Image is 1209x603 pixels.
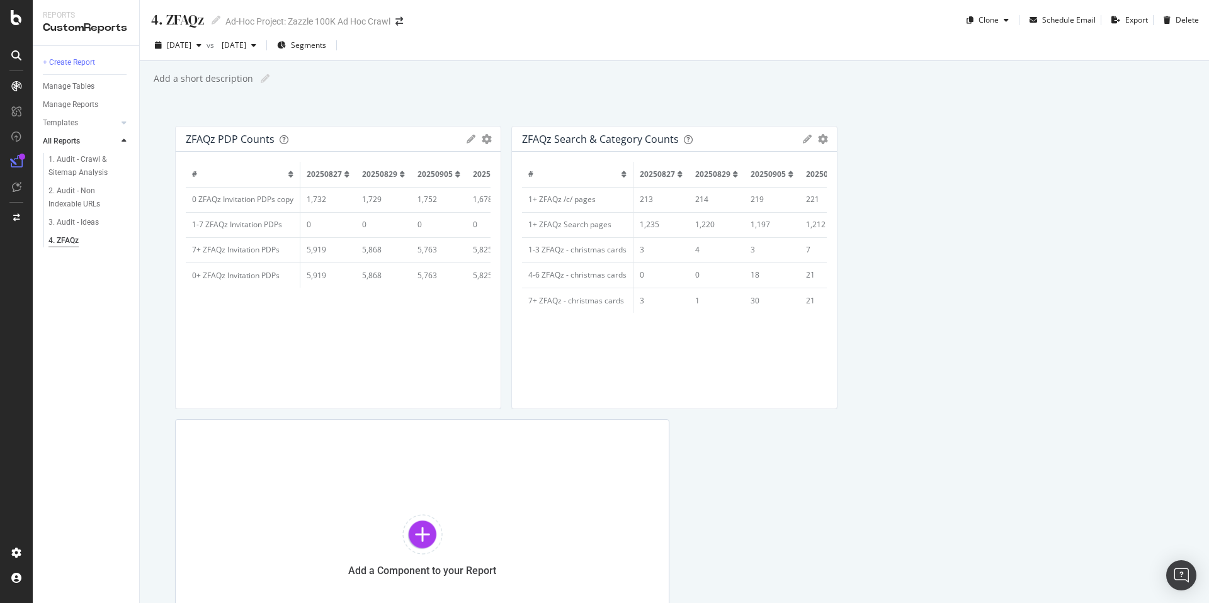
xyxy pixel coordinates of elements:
[695,169,730,179] span: 20250829
[467,212,522,237] td: 0
[744,288,800,313] td: 30
[150,10,204,30] div: 4. ZFAQz
[522,262,633,288] td: 4-6 ZFAQz - christmas cards
[528,169,533,179] span: #
[43,98,98,111] div: Manage Reports
[800,212,855,237] td: 1,212
[300,187,356,212] td: 1,732
[633,187,690,212] td: 213
[43,98,130,111] a: Manage Reports
[1166,560,1196,590] div: Open Intercom Messenger
[1159,10,1199,30] button: Delete
[43,10,129,21] div: Reports
[751,169,786,179] span: 20250905
[225,15,390,28] div: Ad-Hoc Project: Zazzle 100K Ad Hoc Crawl
[689,262,744,288] td: 0
[800,187,855,212] td: 221
[689,237,744,262] td: 4
[300,212,356,237] td: 0
[800,262,855,288] td: 21
[417,169,453,179] span: 20250905
[48,234,130,247] a: 4. ZFAQz
[395,17,403,26] div: arrow-right-arrow-left
[633,212,690,237] td: 1,235
[633,262,690,288] td: 0
[744,187,800,212] td: 219
[689,187,744,212] td: 214
[217,40,246,50] span: 2025 Aug. 15th
[167,40,191,50] span: 2025 Sep. 12th
[175,126,501,409] div: ZFAQz PDP Countsgear#202508272025082920250905202509100 ZFAQz Invitation PDPs copy1,7321,7291,7521...
[48,216,130,229] a: 3. Audit - Ideas
[43,116,118,130] a: Templates
[356,237,411,262] td: 5,868
[186,237,300,262] td: 7+ ZFAQz Invitation PDPs
[307,169,342,179] span: 20250827
[522,133,679,145] div: ZFAQz Search & Category Counts
[48,153,130,179] a: 1. Audit - Crawl & Sitemap Analysis
[689,212,744,237] td: 1,220
[356,212,411,237] td: 0
[467,237,522,262] td: 5,825
[192,169,197,179] span: #
[522,237,633,262] td: 1-3 ZFAQz - christmas cards
[186,187,300,212] td: 0 ZFAQz Invitation PDPs copy
[800,288,855,313] td: 21
[43,116,78,130] div: Templates
[467,187,522,212] td: 1,678
[43,80,94,93] div: Manage Tables
[473,169,508,179] span: 20250910
[1106,10,1148,30] button: Export
[633,237,690,262] td: 3
[43,56,95,69] div: + Create Report
[43,56,130,69] a: + Create Report
[207,40,217,50] span: vs
[186,133,275,145] div: ZFAQz PDP Counts
[522,187,633,212] td: 1+ ZFAQz /c/ pages
[48,234,79,247] div: 4. ZFAQz
[411,212,467,237] td: 0
[356,187,411,212] td: 1,729
[217,35,261,55] button: [DATE]
[411,237,467,262] td: 5,763
[467,262,522,288] td: 5,825
[356,262,411,288] td: 5,868
[43,135,80,148] div: All Reports
[362,169,397,179] span: 20250829
[522,212,633,237] td: 1+ ZFAQz Search pages
[522,288,633,313] td: 7+ ZFAQz - christmas cards
[186,212,300,237] td: 1-7 ZFAQz Invitation PDPs
[43,21,129,35] div: CustomReports
[806,169,841,179] span: 20250910
[272,35,331,55] button: Segments
[744,237,800,262] td: 3
[152,72,253,85] div: Add a short description
[633,288,690,313] td: 3
[186,262,300,288] td: 0+ ZFAQz Invitation PDPs
[962,10,1014,30] button: Clone
[1176,14,1199,25] div: Delete
[640,169,675,179] span: 20250827
[411,262,467,288] td: 5,763
[261,74,270,83] i: Edit report name
[411,187,467,212] td: 1,752
[48,184,130,211] a: 2. Audit - Non Indexable URLs
[48,216,99,229] div: 3. Audit - Ideas
[1125,14,1148,25] div: Export
[744,262,800,288] td: 18
[1042,14,1096,25] div: Schedule Email
[300,262,356,288] td: 5,919
[48,184,121,211] div: 2. Audit - Non Indexable URLs
[511,126,837,409] div: ZFAQz Search & Category Countsgear#202508272025082920250905202509101+ ZFAQz /c/ pages213214219221...
[979,14,999,25] div: Clone
[689,288,744,313] td: 1
[744,212,800,237] td: 1,197
[48,153,123,179] div: 1. Audit - Crawl & Sitemap Analysis
[800,237,855,262] td: 7
[482,135,492,144] div: gear
[1025,10,1096,30] button: Schedule Email
[291,40,326,50] span: Segments
[818,135,828,144] div: gear
[348,565,496,577] div: Add a Component to your Report
[150,35,207,55] button: [DATE]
